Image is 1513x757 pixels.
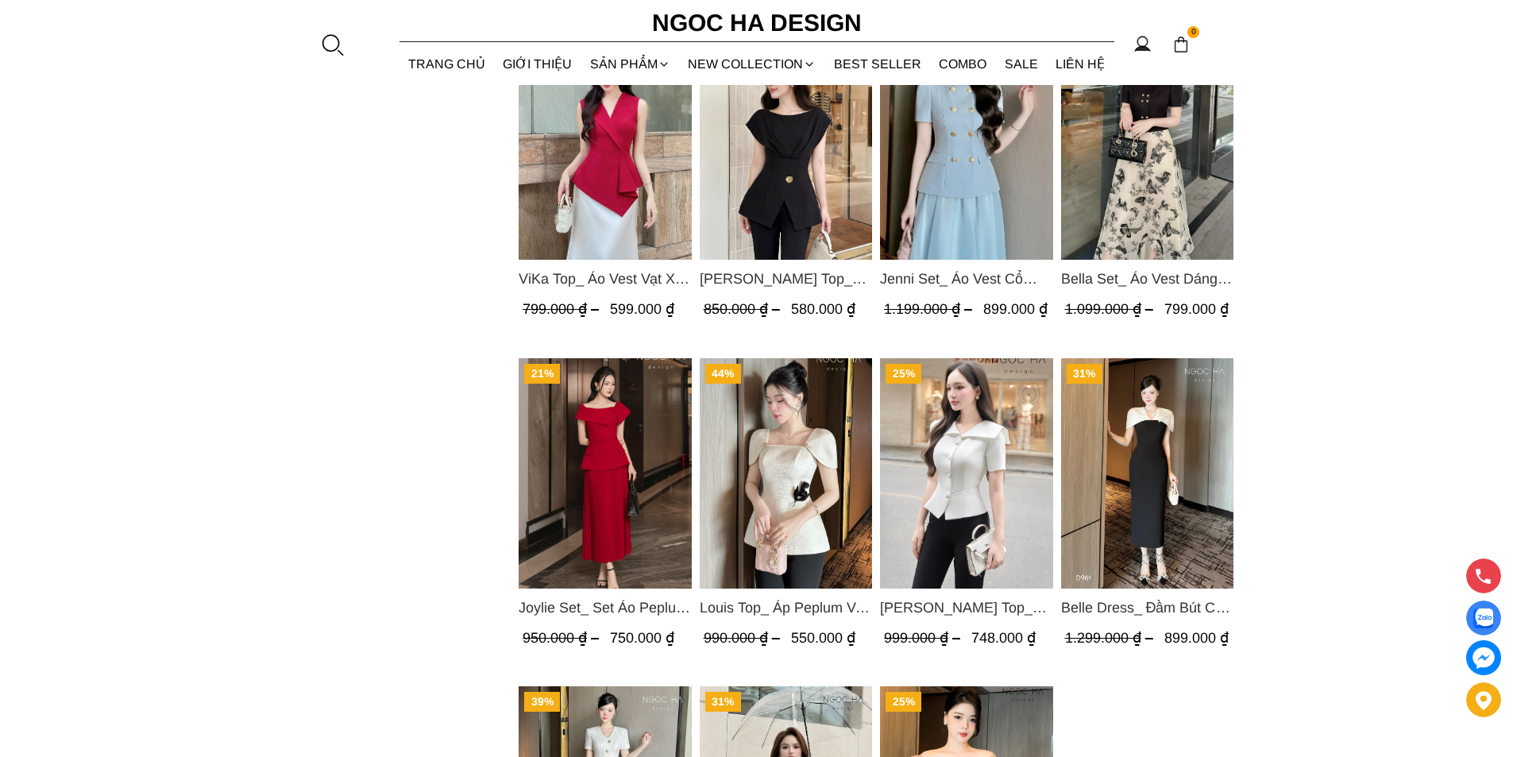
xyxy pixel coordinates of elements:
span: 999.000 ₫ [884,630,964,646]
a: Link to Fiona Top_ Áo Vest Cách Điệu Cổ Ngang Vạt Chéo Tay Cộc Màu Trắng A936 [880,597,1053,619]
span: 799.000 ₫ [1164,301,1228,317]
span: ViKa Top_ Áo Vest Vạt Xếp Chéo màu Đỏ A1053 [519,268,692,290]
span: 799.000 ₫ [523,301,603,317]
span: Belle Dress_ Đầm Bút Chì Đen Phối Choàng Vai May Ly Màu Trắng Kèm Hoa D961 [1060,597,1233,619]
img: Joylie Set_ Set Áo Peplum Vai Lệch, Chân Váy Dập Ly Màu Đỏ A956, CV120 [519,358,692,589]
span: [PERSON_NAME] Top_ Áo Mix Tơ Thân Bổ Mảnh Vạt Chéo Màu Đen A1057 [699,268,872,290]
span: 1.199.000 ₫ [884,301,976,317]
a: Link to ViKa Top_ Áo Vest Vạt Xếp Chéo màu Đỏ A1053 [519,268,692,290]
span: Jenni Set_ Áo Vest Cổ Tròn Đính Cúc, Chân Váy Tơ Màu Xanh A1051+CV132 [880,268,1053,290]
a: GIỚI THIỆU [494,43,581,85]
span: 580.000 ₫ [790,301,855,317]
span: 599.000 ₫ [610,301,674,317]
img: Jenni Set_ Áo Vest Cổ Tròn Đính Cúc, Chân Váy Tơ Màu Xanh A1051+CV132 [880,29,1053,260]
div: SẢN PHẨM [581,43,680,85]
a: Product image - ViKa Top_ Áo Vest Vạt Xếp Chéo màu Đỏ A1053 [519,29,692,260]
span: 1.299.000 ₫ [1064,630,1156,646]
a: SALE [996,43,1048,85]
a: Product image - Joylie Set_ Set Áo Peplum Vai Lệch, Chân Váy Dập Ly Màu Đỏ A956, CV120 [519,358,692,589]
span: 1.099.000 ₫ [1064,301,1156,317]
a: Product image - Jenni Set_ Áo Vest Cổ Tròn Đính Cúc, Chân Váy Tơ Màu Xanh A1051+CV132 [880,29,1053,260]
span: Bella Set_ Áo Vest Dáng Lửng Cúc Đồng, Chân Váy Họa Tiết Bướm A990+CV121 [1060,268,1233,290]
span: 748.000 ₫ [971,630,1036,646]
img: Louis Top_ Áp Peplum Vai Chờm Cài Hoa Đen A937 [699,358,872,589]
span: 990.000 ₫ [703,630,783,646]
span: 0 [1187,26,1200,39]
a: LIÊN HỆ [1047,43,1114,85]
img: Bella Set_ Áo Vest Dáng Lửng Cúc Đồng, Chân Váy Họa Tiết Bướm A990+CV121 [1060,29,1233,260]
a: Product image - Bella Set_ Áo Vest Dáng Lửng Cúc Đồng, Chân Váy Họa Tiết Bướm A990+CV121 [1060,29,1233,260]
img: Jenny Top_ Áo Mix Tơ Thân Bổ Mảnh Vạt Chéo Màu Đen A1057 [699,29,872,260]
a: NEW COLLECTION [679,43,825,85]
a: Combo [930,43,996,85]
a: Link to Louis Top_ Áp Peplum Vai Chờm Cài Hoa Đen A937 [699,597,872,619]
span: Joylie Set_ Set Áo Peplum Vai Lệch, Chân Váy Dập Ly Màu Đỏ A956, CV120 [519,597,692,619]
span: 899.000 ₫ [1164,630,1228,646]
img: Belle Dress_ Đầm Bút Chì Đen Phối Choàng Vai May Ly Màu Trắng Kèm Hoa D961 [1060,358,1233,589]
span: 950.000 ₫ [523,630,603,646]
a: messenger [1466,640,1501,675]
a: Product image - Jenny Top_ Áo Mix Tơ Thân Bổ Mảnh Vạt Chéo Màu Đen A1057 [699,29,872,260]
span: 550.000 ₫ [790,630,855,646]
a: Product image - Louis Top_ Áp Peplum Vai Chờm Cài Hoa Đen A937 [699,358,872,589]
span: Louis Top_ Áp Peplum Vai Chờm Cài Hoa Đen A937 [699,597,872,619]
span: 750.000 ₫ [610,630,674,646]
a: TRANG CHỦ [399,43,495,85]
img: Display image [1473,608,1493,628]
a: Product image - Fiona Top_ Áo Vest Cách Điệu Cổ Ngang Vạt Chéo Tay Cộc Màu Trắng A936 [880,358,1053,589]
a: Link to Joylie Set_ Set Áo Peplum Vai Lệch, Chân Váy Dập Ly Màu Đỏ A956, CV120 [519,597,692,619]
a: Display image [1466,601,1501,635]
a: BEST SELLER [825,43,931,85]
a: Link to Bella Set_ Áo Vest Dáng Lửng Cúc Đồng, Chân Váy Họa Tiết Bướm A990+CV121 [1060,268,1233,290]
img: img-CART-ICON-ksit0nf1 [1172,36,1190,53]
img: ViKa Top_ Áo Vest Vạt Xếp Chéo màu Đỏ A1053 [519,29,692,260]
a: Link to Belle Dress_ Đầm Bút Chì Đen Phối Choàng Vai May Ly Màu Trắng Kèm Hoa D961 [1060,597,1233,619]
span: 850.000 ₫ [703,301,783,317]
a: Ngoc Ha Design [638,4,876,42]
a: Link to Jenny Top_ Áo Mix Tơ Thân Bổ Mảnh Vạt Chéo Màu Đen A1057 [699,268,872,290]
a: Link to Jenni Set_ Áo Vest Cổ Tròn Đính Cúc, Chân Váy Tơ Màu Xanh A1051+CV132 [880,268,1053,290]
img: Fiona Top_ Áo Vest Cách Điệu Cổ Ngang Vạt Chéo Tay Cộc Màu Trắng A936 [880,358,1053,589]
span: [PERSON_NAME] Top_ Áo Vest Cách Điệu Cổ Ngang Vạt Chéo Tay Cộc Màu Trắng A936 [880,597,1053,619]
span: 899.000 ₫ [983,301,1048,317]
a: Product image - Belle Dress_ Đầm Bút Chì Đen Phối Choàng Vai May Ly Màu Trắng Kèm Hoa D961 [1060,358,1233,589]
